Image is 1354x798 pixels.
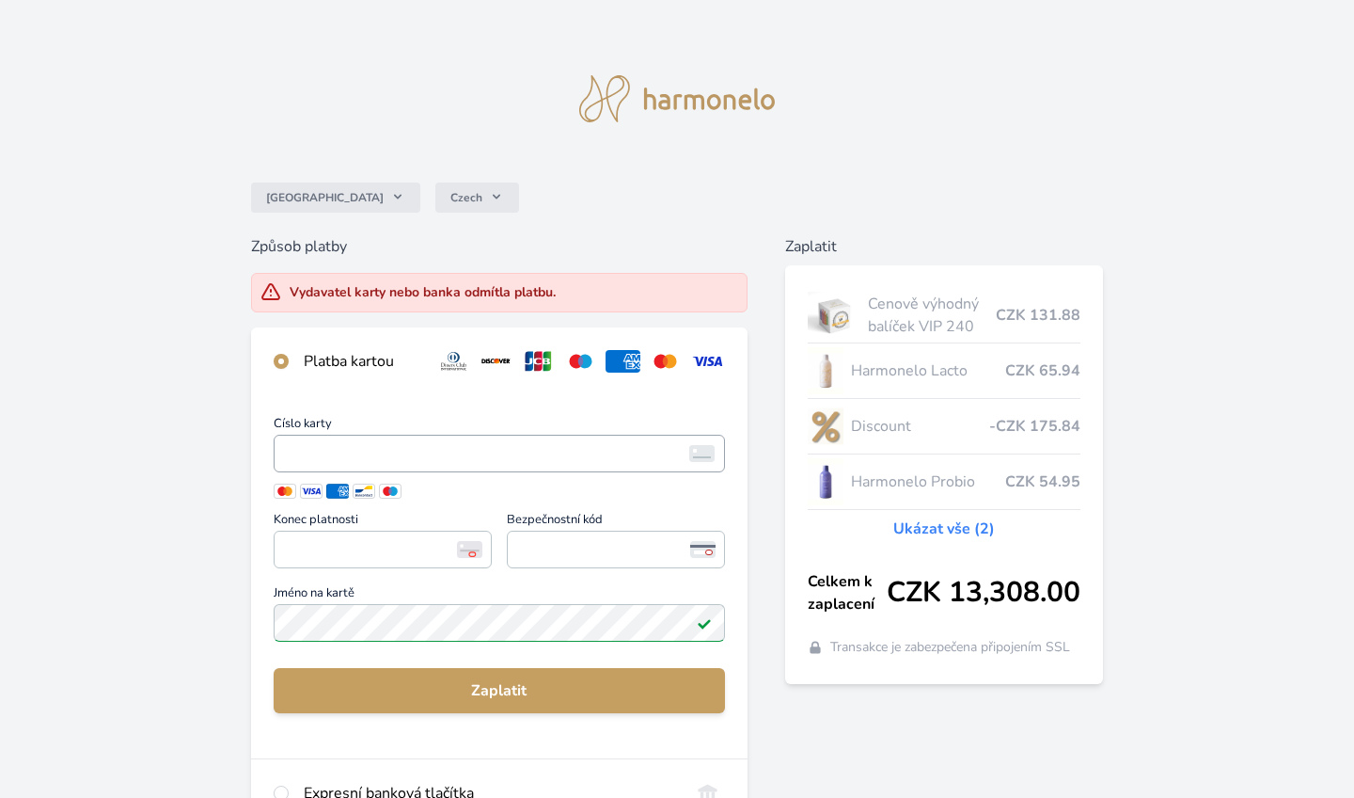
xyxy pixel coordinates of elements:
[251,183,420,213] button: [GEOGRAPHIC_DATA]
[274,418,725,435] span: Číslo karty
[690,350,725,373] img: visa.svg
[785,235,1104,258] h6: Zaplatit
[893,518,995,540] a: Ukázat vše (2)
[251,235,748,258] h6: Způsob platby
[274,587,725,604] span: Jméno na kartě
[1005,359,1080,382] span: CZK 65.94
[563,350,598,373] img: maestro.svg
[808,347,843,394] img: CLEAN_LACTO_se_stinem_x-hi-lo.jpg
[697,615,712,630] img: Platné pole
[282,440,716,467] iframe: Iframe pro číslo karty
[851,415,990,438] span: Discount
[289,679,710,702] span: Zaplatit
[996,304,1080,327] span: CZK 131.88
[515,536,716,563] iframe: Iframe pro bezpečnostní kód
[579,75,775,122] img: logo.svg
[507,514,725,531] span: Bezpečnostní kód
[851,359,1006,382] span: Harmonelo Lacto
[457,541,482,558] img: Konec platnosti
[851,471,1006,493] span: Harmonelo Probio
[808,570,888,615] span: Celkem k zaplacení
[648,350,683,373] img: mc.svg
[304,350,422,373] div: Platba kartou
[450,190,482,205] span: Czech
[435,183,519,213] button: Czech
[274,604,725,642] input: Jméno na kartěPlatné pole
[436,350,471,373] img: diners.svg
[274,514,492,531] span: Konec platnosti
[1005,471,1080,493] span: CZK 54.95
[887,576,1080,610] span: CZK 13,308.00
[808,403,843,450] img: discount-lo.png
[290,283,556,302] div: Vydavatel karty nebo banka odmítla platbu.
[479,350,513,373] img: discover.svg
[808,292,861,339] img: vip.jpg
[606,350,640,373] img: amex.svg
[868,293,996,338] span: Cenově výhodný balíček VIP 240
[689,445,715,462] img: card
[830,638,1070,657] span: Transakce je zabezpečena připojením SSL
[274,668,725,713] button: Zaplatit
[808,458,843,505] img: CLEAN_PROBIO_se_stinem_x-lo.jpg
[282,536,483,563] iframe: Iframe pro datum vypršení platnosti
[266,190,384,205] span: [GEOGRAPHIC_DATA]
[989,415,1080,438] span: -CZK 175.84
[521,350,556,373] img: jcb.svg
